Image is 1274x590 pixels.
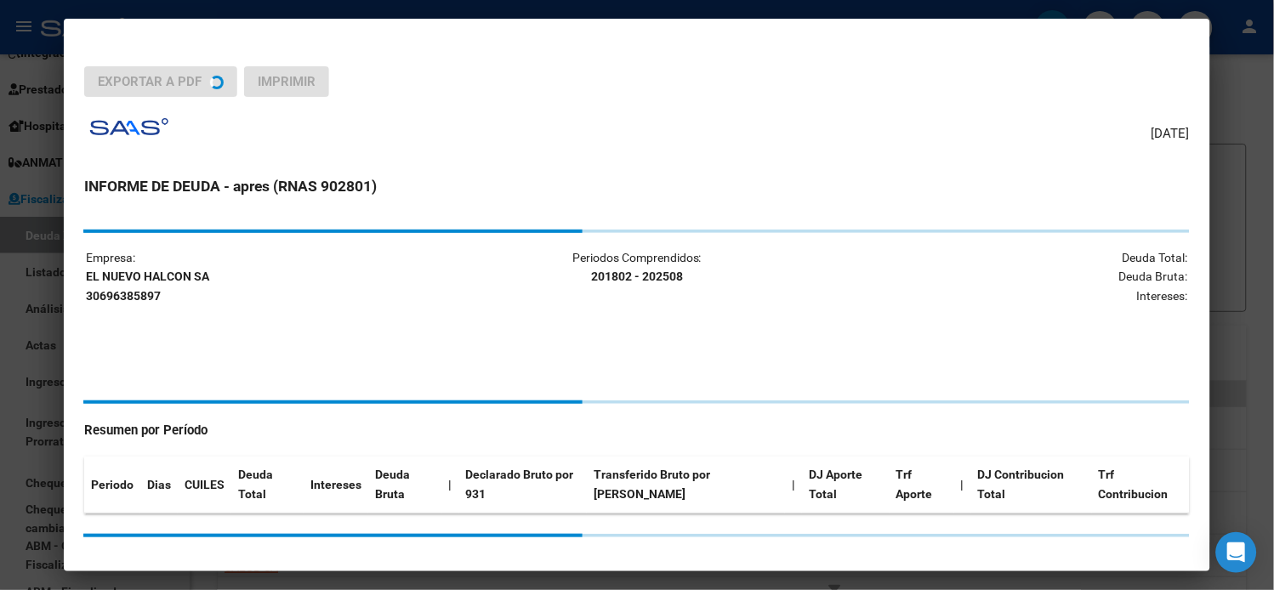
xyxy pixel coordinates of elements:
[1216,532,1257,573] div: Open Intercom Messenger
[591,269,683,283] strong: 201802 - 202508
[954,457,971,513] th: |
[890,457,954,513] th: Trf Aporte
[1092,457,1190,513] th: Trf Contribucion
[84,66,237,97] button: Exportar a PDF
[971,457,1092,513] th: DJ Contribucion Total
[1152,124,1190,144] span: [DATE]
[84,175,1190,197] h3: INFORME DE DEUDA - apres (RNAS 902801)
[304,457,368,513] th: Intereses
[822,248,1188,306] p: Deuda Total: Deuda Bruta: Intereses:
[368,457,442,513] th: Deuda Bruta
[587,457,785,513] th: Transferido Bruto por [PERSON_NAME]
[454,248,821,287] p: Periodos Comprendidos:
[231,457,304,513] th: Deuda Total
[244,66,329,97] button: Imprimir
[86,248,452,306] p: Empresa:
[140,457,178,513] th: Dias
[84,457,140,513] th: Periodo
[84,421,1190,440] h4: Resumen por Período
[442,457,459,513] th: |
[98,74,202,89] span: Exportar a PDF
[785,457,802,513] th: |
[178,457,231,513] th: CUILES
[258,74,316,89] span: Imprimir
[802,457,890,513] th: DJ Aporte Total
[459,457,587,513] th: Declarado Bruto por 931
[86,269,209,303] strong: EL NUEVO HALCON SA 30696385897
